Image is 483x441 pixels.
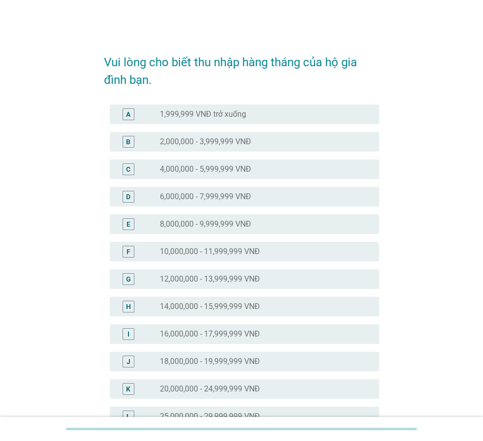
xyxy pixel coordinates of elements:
div: H [126,301,131,311]
label: 18,000,000 - 19,999,999 VNĐ [160,357,260,366]
label: 10,000,000 - 11,999,999 VNĐ [160,247,260,257]
div: A [126,109,130,119]
div: F [127,246,130,257]
div: I [127,329,129,339]
div: C [126,164,130,174]
label: 1,999,999 VNĐ trở xuống [160,109,246,119]
label: 6,000,000 - 7,999,999 VNĐ [160,192,251,202]
div: B [126,136,130,147]
label: 12,000,000 - 13,999,999 VNĐ [160,274,260,284]
h2: Vui lòng cho biết thu nhập hàng tháng của hộ gia đình bạn. [104,44,379,89]
div: E [127,219,130,229]
label: 4,000,000 - 5,999,999 VNĐ [160,164,251,174]
div: K [126,384,130,394]
label: 8,000,000 - 9,999,999 VNĐ [160,219,251,229]
div: G [126,274,131,284]
label: 14,000,000 - 15,999,999 VNĐ [160,302,260,311]
label: 2,000,000 - 3,999,999 VNĐ [160,137,251,147]
label: 25,000,000 - 29,999,999 VNĐ [160,412,260,421]
label: 16,000,000 - 17,999,999 VNĐ [160,329,260,339]
div: J [127,356,130,366]
div: D [126,191,130,202]
div: L [127,411,130,421]
label: 20,000,000 - 24,999,999 VNĐ [160,384,260,394]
